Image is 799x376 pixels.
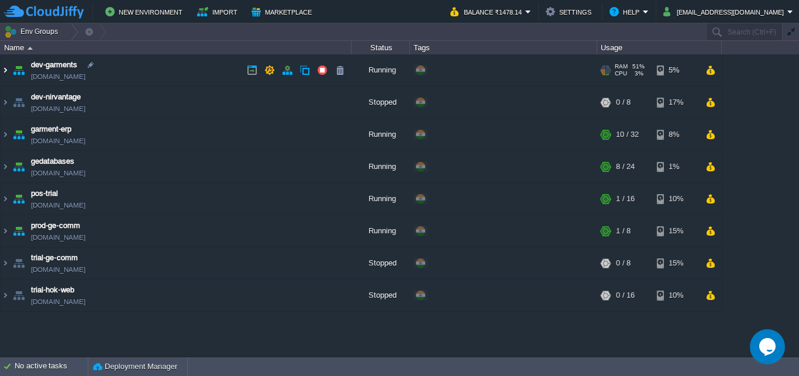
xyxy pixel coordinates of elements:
[616,151,635,182] div: 8 / 24
[1,87,10,118] img: AMDAwAAAACH5BAEAAAAALAAAAAABAAEAAAICRAEAOw==
[352,247,410,279] div: Stopped
[352,280,410,311] div: Stopped
[632,63,645,70] span: 51%
[657,151,695,182] div: 1%
[31,59,77,71] a: dev-garments
[27,47,33,50] img: AMDAwAAAACH5BAEAAAAALAAAAAABAAEAAAICRAEAOw==
[31,188,58,199] a: pos-trial
[609,5,643,19] button: Help
[616,280,635,311] div: 0 / 16
[31,123,71,135] a: garment-erp
[616,215,631,247] div: 1 / 8
[31,156,74,167] a: gedatabases
[632,70,643,77] span: 3%
[1,247,10,279] img: AMDAwAAAACH5BAEAAAAALAAAAAABAAEAAAICRAEAOw==
[31,296,85,308] a: [DOMAIN_NAME]
[31,232,85,243] a: [DOMAIN_NAME]
[31,135,85,147] a: [DOMAIN_NAME]
[546,5,595,19] button: Settings
[4,5,84,19] img: CloudJiffy
[657,247,695,279] div: 15%
[616,87,631,118] div: 0 / 8
[657,183,695,215] div: 10%
[1,41,351,54] div: Name
[11,280,27,311] img: AMDAwAAAACH5BAEAAAAALAAAAAABAAEAAAICRAEAOw==
[1,215,10,247] img: AMDAwAAAACH5BAEAAAAALAAAAAABAAEAAAICRAEAOw==
[616,183,635,215] div: 1 / 16
[105,5,186,19] button: New Environment
[11,54,27,86] img: AMDAwAAAACH5BAEAAAAALAAAAAABAAEAAAICRAEAOw==
[31,264,85,275] a: [DOMAIN_NAME]
[352,183,410,215] div: Running
[411,41,597,54] div: Tags
[352,119,410,150] div: Running
[1,119,10,150] img: AMDAwAAAACH5BAEAAAAALAAAAAABAAEAAAICRAEAOw==
[31,199,85,211] a: [DOMAIN_NAME]
[615,70,627,77] span: CPU
[352,151,410,182] div: Running
[31,220,80,232] a: prod-ge-comm
[31,91,81,103] a: dev-nirvantage
[11,183,27,215] img: AMDAwAAAACH5BAEAAAAALAAAAAABAAEAAAICRAEAOw==
[657,54,695,86] div: 5%
[616,119,639,150] div: 10 / 32
[615,63,628,70] span: RAM
[352,41,409,54] div: Status
[450,5,525,19] button: Balance ₹1478.14
[1,54,10,86] img: AMDAwAAAACH5BAEAAAAALAAAAAABAAEAAAICRAEAOw==
[1,151,10,182] img: AMDAwAAAACH5BAEAAAAALAAAAAABAAEAAAICRAEAOw==
[657,119,695,150] div: 8%
[657,87,695,118] div: 17%
[197,5,241,19] button: Import
[15,357,88,376] div: No active tasks
[11,215,27,247] img: AMDAwAAAACH5BAEAAAAALAAAAAABAAEAAAICRAEAOw==
[598,41,721,54] div: Usage
[31,103,85,115] a: [DOMAIN_NAME]
[663,5,787,19] button: [EMAIL_ADDRESS][DOMAIN_NAME]
[31,284,74,296] a: trial-hok-web
[352,87,410,118] div: Stopped
[352,54,410,86] div: Running
[4,23,62,40] button: Env Groups
[11,119,27,150] img: AMDAwAAAACH5BAEAAAAALAAAAAABAAEAAAICRAEAOw==
[252,5,315,19] button: Marketplace
[11,87,27,118] img: AMDAwAAAACH5BAEAAAAALAAAAAABAAEAAAICRAEAOw==
[31,71,85,82] a: [DOMAIN_NAME]
[31,167,85,179] span: [DOMAIN_NAME]
[1,183,10,215] img: AMDAwAAAACH5BAEAAAAALAAAAAABAAEAAAICRAEAOw==
[1,280,10,311] img: AMDAwAAAACH5BAEAAAAALAAAAAABAAEAAAICRAEAOw==
[93,361,177,372] button: Deployment Manager
[31,252,78,264] a: trial-ge-comm
[11,247,27,279] img: AMDAwAAAACH5BAEAAAAALAAAAAABAAEAAAICRAEAOw==
[616,247,631,279] div: 0 / 8
[657,215,695,247] div: 15%
[352,215,410,247] div: Running
[657,280,695,311] div: 10%
[11,151,27,182] img: AMDAwAAAACH5BAEAAAAALAAAAAABAAEAAAICRAEAOw==
[750,329,787,364] iframe: chat widget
